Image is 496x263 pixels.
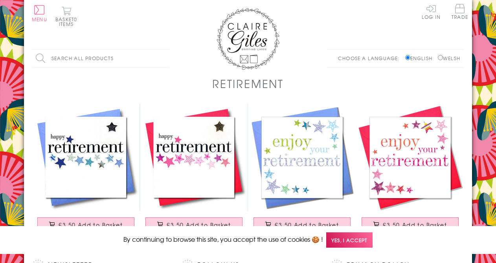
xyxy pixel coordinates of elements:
a: Good Luck Retirement Card, Blue Stars, Embellished with a padded star £3.50 Add to Basket [32,103,140,240]
span: £3.50 Add to Basket [59,221,123,229]
span: £3.50 Add to Basket [383,221,447,229]
input: Search all products [32,50,169,67]
span: 0 items [59,16,77,28]
label: English [405,55,436,62]
button: £3.50 Add to Basket [145,217,243,232]
input: Welsh [438,55,443,60]
img: Claire Giles Greetings Cards [217,8,279,70]
input: English [405,55,410,60]
button: Basket0 items [55,6,77,26]
img: Congratulations and Good Luck Card, Pink Stars, enjoy your Retirement [356,103,464,212]
button: £3.50 Add to Basket [37,217,135,232]
button: £3.50 Add to Basket [254,217,351,232]
a: Congratulations and Good Luck Card, Pink Stars, enjoy your Retirement £3.50 Add to Basket [356,103,464,240]
a: Log In [422,4,441,19]
h1: Retirement [212,75,284,92]
a: Trade [452,4,468,21]
a: Good Luck Retirement Card, Pink Stars, Embellished with a padded star £3.50 Add to Basket [140,103,248,240]
span: £3.50 Add to Basket [275,221,339,229]
label: Welsh [438,55,460,62]
a: Congratulations and Good Luck Card, Blue Stars, enjoy your Retirement £3.50 Add to Basket [248,103,356,240]
p: Choose a language: [338,55,404,62]
button: £3.50 Add to Basket [362,217,459,232]
button: Menu [32,5,47,22]
img: Good Luck Retirement Card, Blue Stars, Embellished with a padded star [32,103,140,212]
span: Yes, I accept [326,232,373,248]
input: Search [162,50,169,67]
img: Good Luck Retirement Card, Pink Stars, Embellished with a padded star [140,103,248,212]
span: Menu [32,16,47,23]
span: Trade [452,4,468,19]
span: £3.50 Add to Basket [167,221,231,229]
img: Congratulations and Good Luck Card, Blue Stars, enjoy your Retirement [248,103,356,212]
